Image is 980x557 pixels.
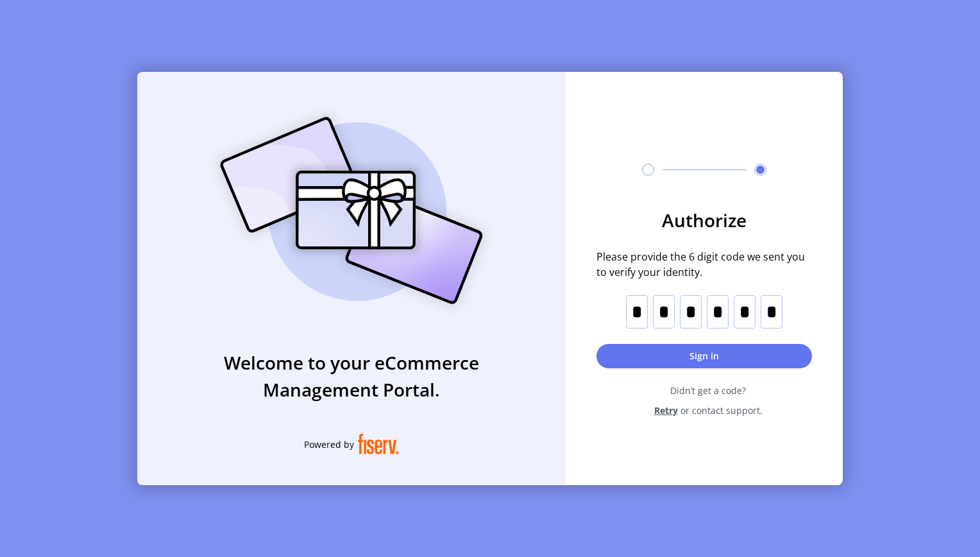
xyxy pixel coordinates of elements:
[201,103,502,318] img: card_Illustration.svg
[654,404,678,417] span: Retry
[137,349,566,403] h3: Welcome to your eCommerce Management Portal.
[304,438,354,451] span: Powered by
[596,249,812,280] span: Please provide the 6 digit code we sent you to verify your identity.
[596,207,812,234] h3: Authorize
[680,404,763,417] span: or contact support.
[596,344,812,368] button: Sign in
[604,384,812,397] span: Didn’t get a code?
